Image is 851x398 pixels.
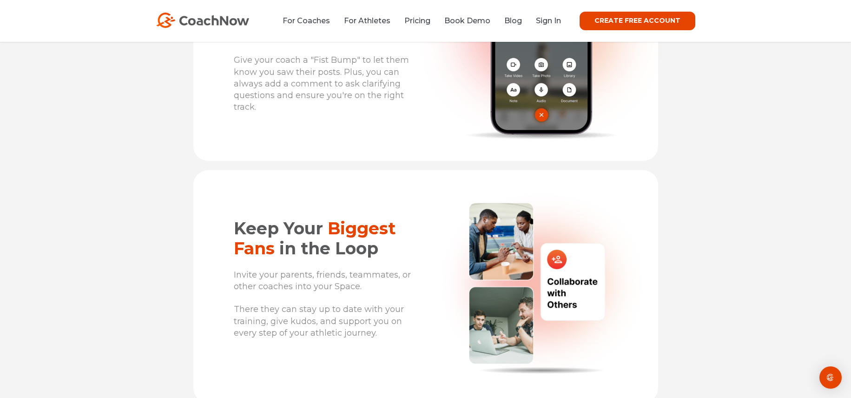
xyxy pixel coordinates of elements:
a: CREATE FREE ACCOUNT [580,12,695,30]
span: Biggest Fans [234,218,396,259]
span: in the Loop [279,238,378,259]
a: Blog [504,16,522,25]
span: Keep Your [234,218,323,239]
div: Open Intercom Messenger [819,366,842,389]
p: There they can stay up to date with your training, give kudos, and support you on every step of y... [234,304,426,348]
p: Give your coach a "Fist Bump" to let them know you saw their posts. Plus, you can always add a co... [234,54,426,122]
a: Sign In [536,16,561,25]
a: For Athletes [344,16,390,25]
a: Book Demo [444,16,490,25]
p: Invite your parents, friends, teammates, or other coaches into your Space. [234,269,426,302]
a: Pricing [404,16,430,25]
img: CoachNow Logo [156,13,249,28]
a: For Coaches [283,16,330,25]
img: image showing people collaborating on coachnow with text "collaborate with others" [435,187,649,379]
